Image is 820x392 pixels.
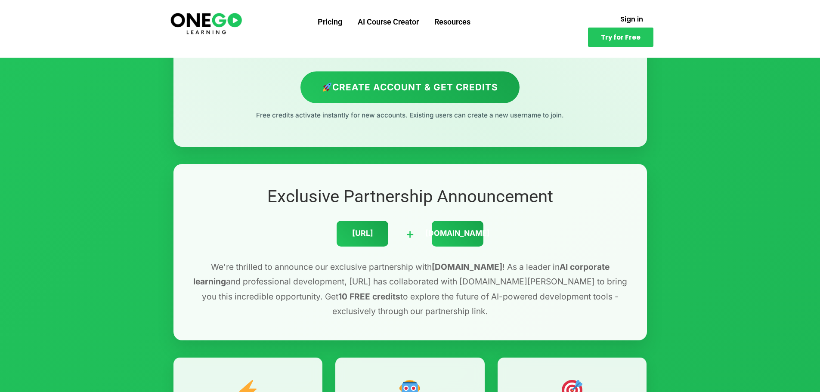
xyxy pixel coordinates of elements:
[601,34,641,40] span: Try for Free
[350,11,427,33] a: AI Course Creator
[323,83,332,92] img: 🚀
[427,11,478,33] a: Resources
[620,16,643,22] span: Sign in
[300,71,520,103] a: Create Account & Get Credits
[432,262,502,272] strong: [DOMAIN_NAME]
[405,222,415,244] div: +
[191,259,630,319] p: We're thrilled to announce our exclusive partnership with ! As a leader in and professional devel...
[432,221,483,247] div: [DOMAIN_NAME]
[310,11,350,33] a: Pricing
[191,110,630,121] p: Free credits activate instantly for new accounts. Existing users can create a new username to join.
[191,185,630,208] h2: Exclusive Partnership Announcement
[588,28,653,47] a: Try for Free
[337,221,388,247] div: [URL]
[610,11,653,28] a: Sign in
[338,291,400,302] strong: 10 FREE credits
